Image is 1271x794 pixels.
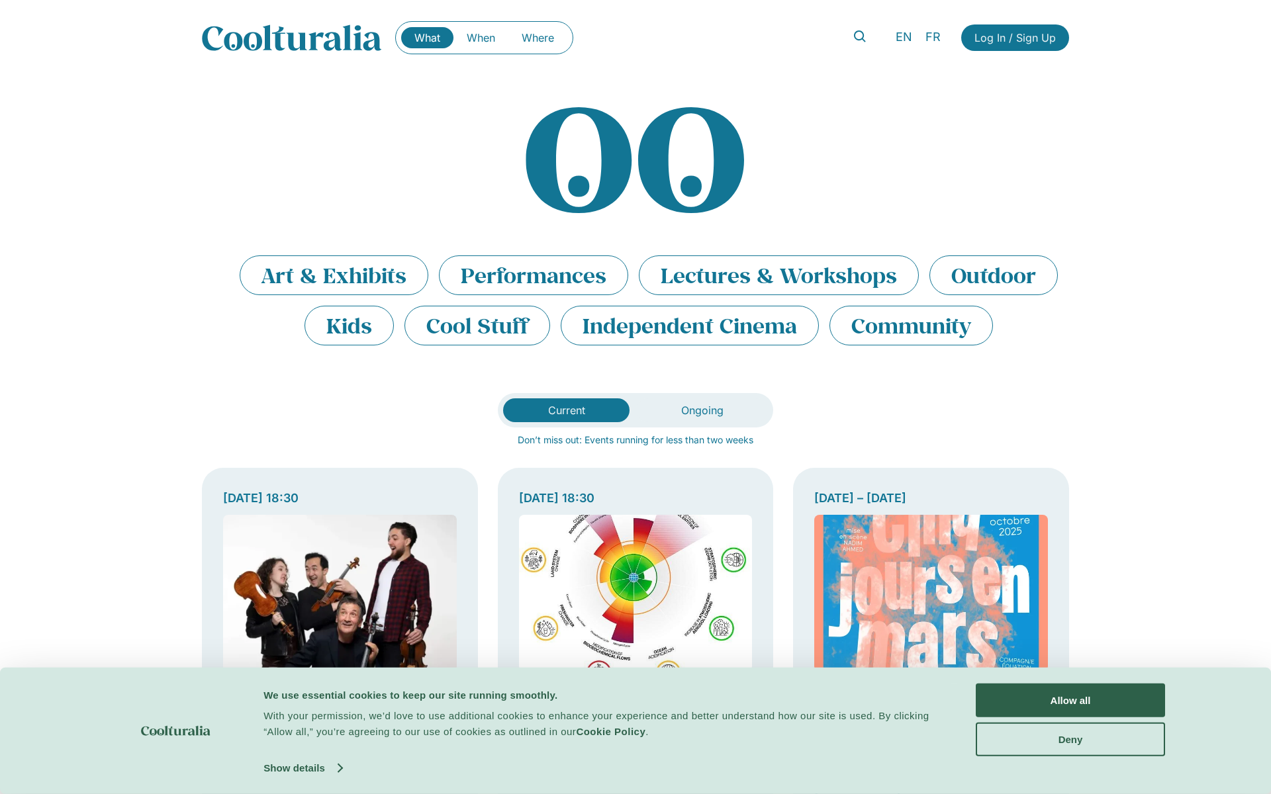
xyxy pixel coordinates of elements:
span: EN [896,30,912,44]
li: Community [829,306,993,345]
a: Show details [263,758,342,778]
a: Where [508,27,567,48]
span: Ongoing [681,404,724,417]
span: . [645,726,649,737]
a: FR [919,28,947,47]
span: FR [925,30,941,44]
img: logo [141,726,211,736]
button: Deny [976,722,1165,756]
li: Kids [305,306,394,345]
nav: Menu [401,27,567,48]
a: What [401,27,453,48]
a: Cookie Policy [576,726,645,737]
a: EN [889,28,919,47]
button: Allow all [976,684,1165,717]
div: We use essential cookies to keep our site running smoothly. [263,687,946,703]
span: With your permission, we’d love to use additional cookies to enhance your experience and better u... [263,710,929,737]
div: [DATE] – [DATE] [814,489,1048,507]
img: Coolturalia - Cinq jours en mars [814,515,1048,672]
li: Art & Exhibits [240,255,428,295]
span: Current [548,404,585,417]
li: Outdoor [929,255,1058,295]
div: [DATE] 18:30 [519,489,753,507]
p: Don’t miss out: Events running for less than two weeks [202,433,1069,447]
li: Independent Cinema [561,306,819,345]
div: [DATE] 18:30 [223,489,457,507]
li: Performances [439,255,628,295]
li: Cool Stuff [404,306,550,345]
a: Log In / Sign Up [961,24,1069,51]
a: When [453,27,508,48]
li: Lectures & Workshops [639,255,919,295]
span: Log In / Sign Up [974,30,1056,46]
